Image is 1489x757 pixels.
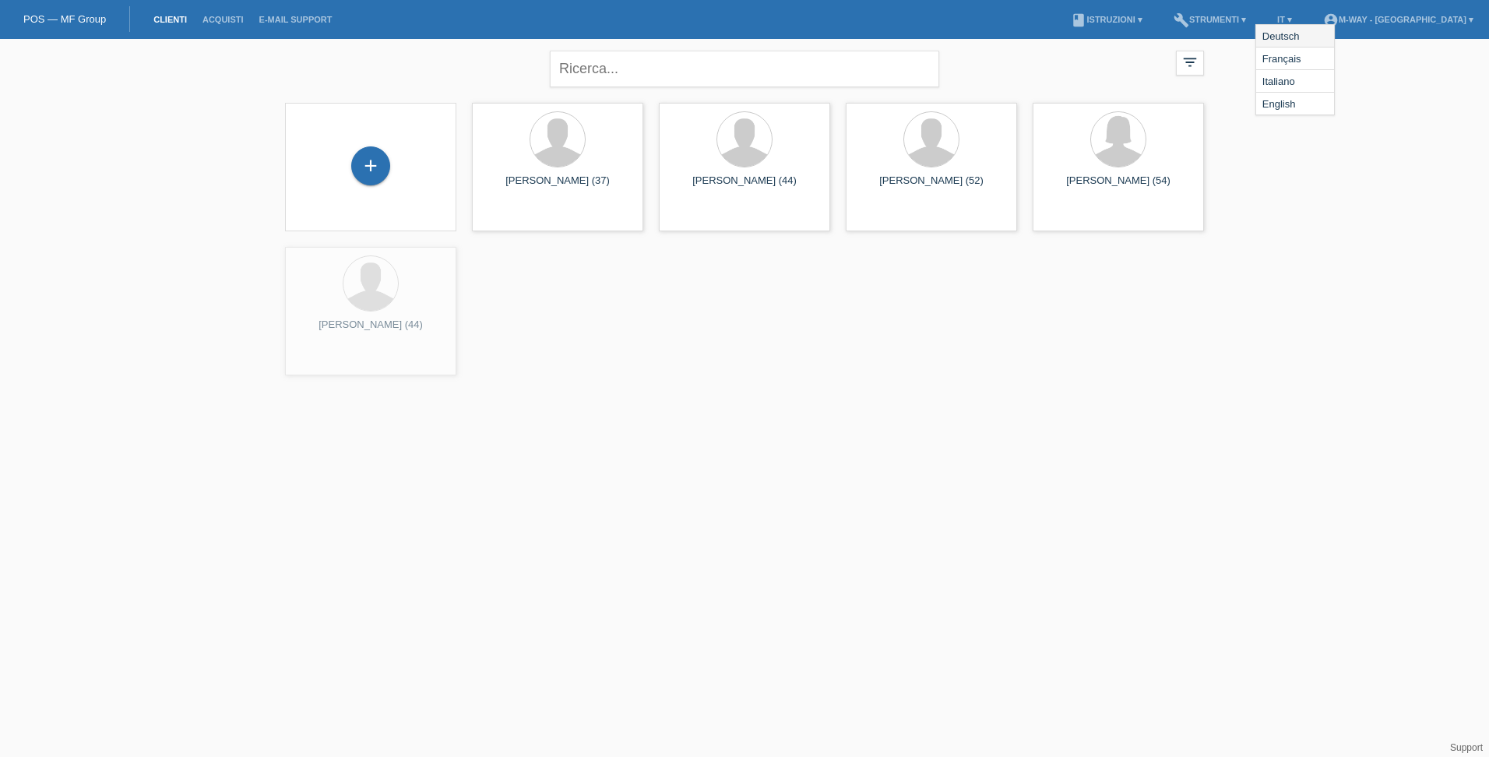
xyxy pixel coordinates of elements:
[1174,12,1189,28] i: build
[1166,15,1254,24] a: buildStrumenti ▾
[1260,26,1302,45] span: Deutsch
[671,174,818,199] div: [PERSON_NAME] (44)
[1260,94,1298,113] span: English
[858,174,1005,199] div: [PERSON_NAME] (52)
[1269,15,1300,24] a: IT ▾
[1260,72,1297,90] span: Italiano
[1045,174,1192,199] div: [PERSON_NAME] (54)
[252,15,340,24] a: E-mail Support
[1323,12,1339,28] i: account_circle
[1260,49,1304,68] span: Français
[195,15,252,24] a: Acquisti
[1181,54,1199,71] i: filter_list
[146,15,195,24] a: Clienti
[550,51,939,87] input: Ricerca...
[23,13,106,25] a: POS — MF Group
[484,174,631,199] div: [PERSON_NAME] (37)
[1071,12,1086,28] i: book
[1450,742,1483,753] a: Support
[352,153,389,179] div: Registrare cliente
[1315,15,1481,24] a: account_circlem-way - [GEOGRAPHIC_DATA] ▾
[1063,15,1149,24] a: bookIstruzioni ▾
[297,319,444,343] div: [PERSON_NAME] (44)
